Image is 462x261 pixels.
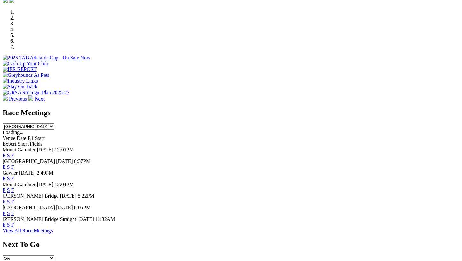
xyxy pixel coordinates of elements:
img: Stay On Track [3,84,37,90]
span: Fields [30,141,42,147]
img: chevron-left-pager-white.svg [3,95,8,101]
span: Gawler [3,170,18,175]
span: 12:04PM [55,182,74,187]
a: S [7,222,10,228]
span: [DATE] [60,193,77,199]
span: 5:22PM [78,193,94,199]
span: 2:49PM [37,170,54,175]
span: 6:37PM [74,158,91,164]
span: Venue [3,135,15,141]
span: [PERSON_NAME] Bridge [3,193,59,199]
img: chevron-right-pager-white.svg [28,95,33,101]
a: E [3,199,6,204]
a: E [3,153,6,158]
a: Previous [3,96,28,102]
span: 11:32AM [95,216,115,222]
img: Cash Up Your Club [3,61,48,67]
a: E [3,211,6,216]
span: Next [35,96,45,102]
span: Short [18,141,29,147]
h2: Next To Go [3,240,459,249]
span: Previous [9,96,27,102]
span: Loading... [3,130,23,135]
h2: Race Meetings [3,108,459,117]
a: F [11,211,14,216]
span: [DATE] [37,147,54,152]
img: Greyhounds As Pets [3,72,49,78]
span: 6:05PM [74,205,91,210]
span: Expert [3,141,16,147]
span: Date [17,135,26,141]
span: Mount Gambier [3,147,36,152]
a: View All Race Meetings [3,228,53,233]
img: GRSA Strategic Plan 2025-27 [3,90,69,95]
a: S [7,164,10,170]
span: [GEOGRAPHIC_DATA] [3,158,55,164]
span: [PERSON_NAME] Bridge Straight [3,216,76,222]
img: IER REPORT [3,67,37,72]
a: F [11,199,14,204]
span: [DATE] [77,216,94,222]
span: [DATE] [56,158,73,164]
a: F [11,164,14,170]
a: F [11,176,14,181]
a: S [7,153,10,158]
span: [GEOGRAPHIC_DATA] [3,205,55,210]
a: F [11,187,14,193]
img: 2025 TAB Adelaide Cup - On Sale Now [3,55,90,61]
a: S [7,187,10,193]
a: S [7,176,10,181]
a: F [11,222,14,228]
a: E [3,187,6,193]
span: [DATE] [19,170,36,175]
a: E [3,222,6,228]
a: F [11,153,14,158]
span: [DATE] [56,205,73,210]
span: Mount Gambier [3,182,36,187]
a: Next [28,96,45,102]
a: E [3,164,6,170]
a: S [7,199,10,204]
a: S [7,211,10,216]
a: E [3,176,6,181]
img: Industry Links [3,78,38,84]
span: 12:05PM [55,147,74,152]
span: [DATE] [37,182,54,187]
span: R1 Start [28,135,45,141]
